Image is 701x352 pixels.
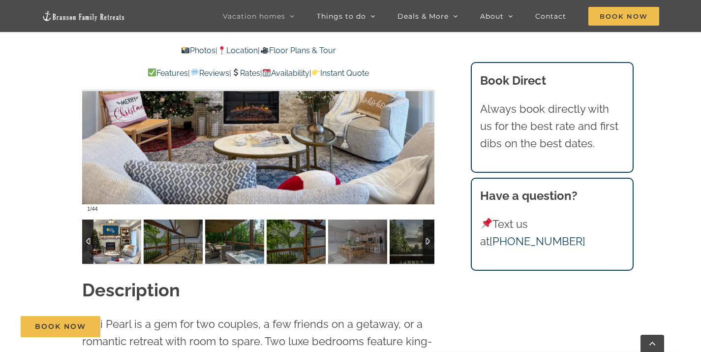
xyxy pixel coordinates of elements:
[328,220,387,264] img: Blue-Pearl-vacation-home-rental-Lake-Taneycomo-2071-scaled.jpg-nggid041595-ngg0dyn-120x90-00f0w01...
[191,68,199,76] img: 💬
[82,220,141,264] img: Blue-Pearl-Christmas-at-Lake-Taneycomo-Branson-Missouri-1305-Edit-scaled.jpg-nggid041849-ngg0dyn-...
[148,68,156,76] img: ✅
[481,218,492,229] img: 📌
[312,68,320,76] img: 👉
[262,68,309,78] a: Availability
[588,7,659,26] span: Book Now
[480,216,624,250] p: Text us at
[35,322,86,331] span: Book Now
[311,68,369,78] a: Instant Quote
[182,46,189,54] img: 📸
[218,46,226,54] img: 📍
[21,316,100,337] a: Book Now
[231,68,260,78] a: Rates
[397,13,449,20] span: Deals & More
[267,220,326,264] img: Blue-Pearl-vacation-home-rental-Lake-Taneycomo-2146-scaled.jpg-nggid041562-ngg0dyn-120x90-00f0w01...
[263,68,271,76] img: 📆
[217,46,258,55] a: Location
[82,44,434,57] p: | |
[223,13,285,20] span: Vacation homes
[181,46,215,55] a: Photos
[82,280,180,300] strong: Description
[317,13,366,20] span: Things to do
[480,100,624,153] p: Always book directly with us for the best rate and first dibs on the best dates.
[480,13,504,20] span: About
[232,68,240,76] img: 💲
[480,72,624,90] h3: Book Direct
[190,68,229,78] a: Reviews
[489,235,585,248] a: [PHONE_NUMBER]
[261,46,269,54] img: 🎥
[390,220,449,264] img: Blue-Pearl-lakefront-vacation-rental-home-fog-2-scaled.jpg-nggid041574-ngg0dyn-120x90-00f0w010c01...
[205,220,264,264] img: Blue-Pearl-vacation-home-rental-Lake-Taneycomo-2155-scaled.jpg-nggid041589-ngg0dyn-120x90-00f0w01...
[148,68,188,78] a: Features
[480,187,624,205] h3: Have a question?
[535,13,566,20] span: Contact
[42,10,125,22] img: Branson Family Retreats Logo
[82,67,434,80] p: | | | |
[144,220,203,264] img: Blue-Pearl-vacation-home-rental-Lake-Taneycomo-2145-scaled.jpg-nggid041566-ngg0dyn-120x90-00f0w01...
[260,46,335,55] a: Floor Plans & Tour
